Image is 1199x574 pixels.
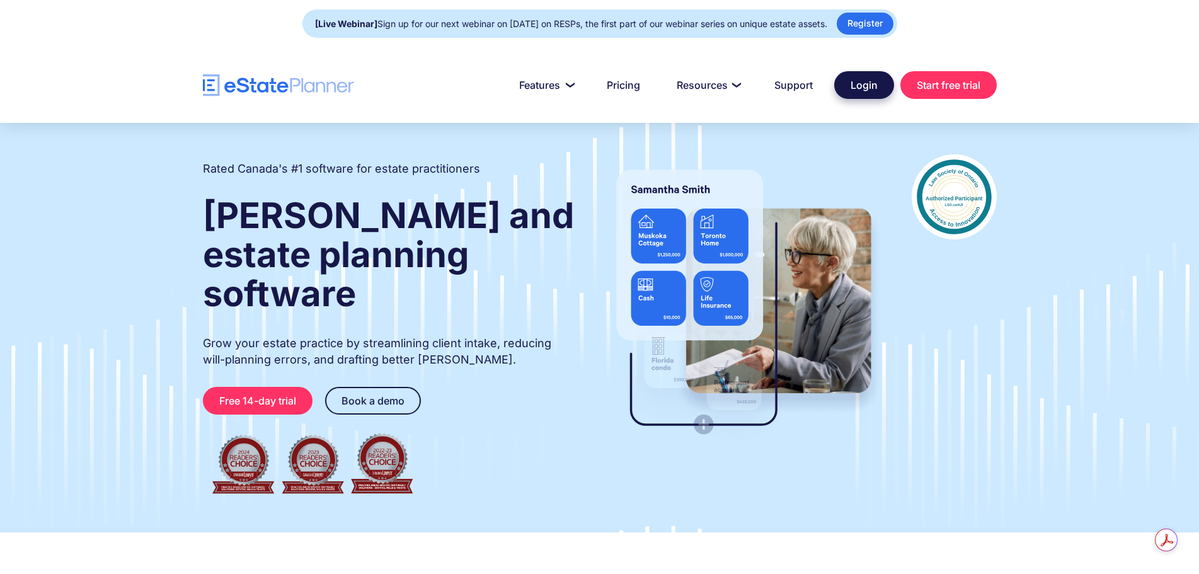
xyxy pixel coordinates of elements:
[203,194,574,315] strong: [PERSON_NAME] and estate planning software
[315,15,827,33] div: Sign up for our next webinar on [DATE] on RESPs, the first part of our webinar series on unique e...
[759,72,828,98] a: Support
[900,71,997,99] a: Start free trial
[601,154,886,451] img: estate planner showing wills to their clients, using eState Planner, a leading estate planning so...
[203,161,480,177] h2: Rated Canada's #1 software for estate practitioners
[662,72,753,98] a: Resources
[315,18,377,29] strong: [Live Webinar]
[504,72,585,98] a: Features
[592,72,655,98] a: Pricing
[203,387,313,415] a: Free 14-day trial
[837,13,893,35] a: Register
[325,387,421,415] a: Book a demo
[203,74,354,96] a: home
[203,335,576,368] p: Grow your estate practice by streamlining client intake, reducing will-planning errors, and draft...
[834,71,894,99] a: Login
